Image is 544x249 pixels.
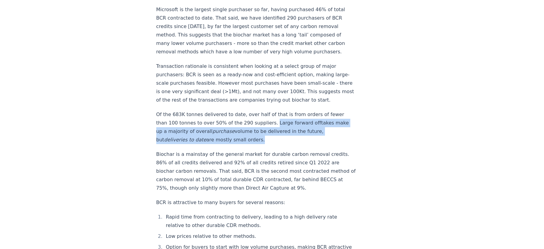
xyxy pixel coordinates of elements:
[212,128,234,134] em: purchase
[156,5,356,56] p: Microsoft is the largest single purchaser so far, having purchased 46% of total BCR contracted to...
[189,137,206,143] em: to date
[156,150,356,192] p: Biochar is a mainstay of the general market for durable carbon removal credits. 86% of all credit...
[156,198,356,207] p: BCR is attractive to many buyers for several reasons:
[164,137,187,143] em: deliveries
[164,232,356,241] li: Low prices relative to other methods.
[156,110,356,144] p: Of the 683K tonnes delivered to date, over half of that is from orders of fewer than 100 tonnes t...
[164,213,356,230] li: Rapid time from contracting to delivery, leading to a high delivery rate relative to other durabl...
[156,62,356,104] p: Transaction rationale is consistent when looking at a select group of major purchasers: BCR is se...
